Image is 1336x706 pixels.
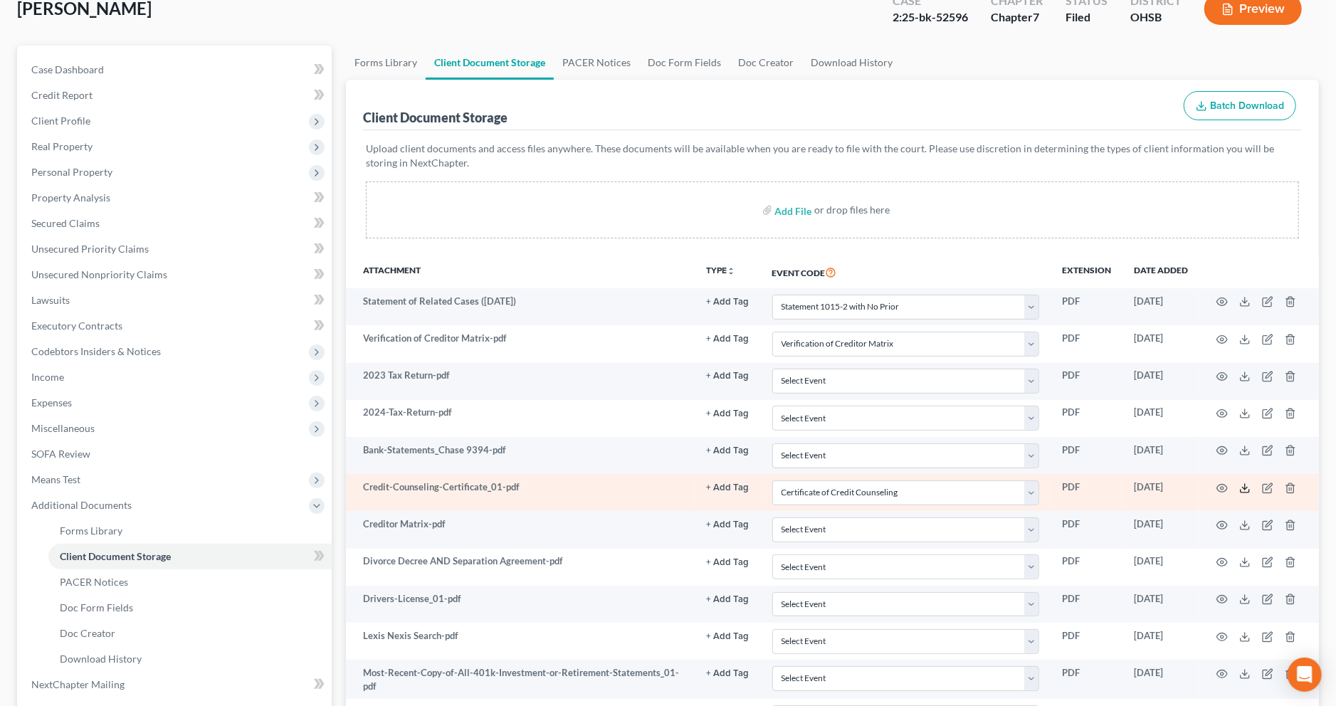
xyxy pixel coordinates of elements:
span: Forms Library [60,525,122,537]
td: PDF [1051,549,1122,586]
td: PDF [1051,623,1122,660]
td: Verification of Creditor Matrix-pdf [346,325,695,362]
button: + Add Tag [707,520,749,529]
span: Additional Documents [31,499,132,511]
td: PDF [1051,437,1122,474]
td: [DATE] [1122,586,1199,623]
span: Executory Contracts [31,320,122,332]
td: Most-Recent-Copy-of-All-401k-Investment-or-Retirement-Statements_01-pdf [346,660,695,699]
button: + Add Tag [707,372,749,381]
td: Bank-Statements_Chase 9394-pdf [346,437,695,474]
a: PACER Notices [554,46,639,80]
span: NextChapter Mailing [31,678,125,690]
td: PDF [1051,511,1122,548]
th: Extension [1051,255,1122,288]
a: NextChapter Mailing [20,672,332,697]
span: Client Document Storage [60,550,171,562]
span: Unsecured Nonpriority Claims [31,268,167,280]
a: Doc Creator [48,621,332,646]
a: + Add Tag [707,406,749,419]
td: PDF [1051,363,1122,400]
button: + Add Tag [707,558,749,567]
a: Forms Library [48,518,332,544]
a: Forms Library [346,46,426,80]
span: Secured Claims [31,217,100,229]
a: Client Document Storage [48,544,332,569]
td: [DATE] [1122,400,1199,437]
a: Doc Creator [730,46,802,80]
a: SOFA Review [20,441,332,467]
span: Doc Creator [60,627,115,639]
a: Executory Contracts [20,313,332,339]
a: Unsecured Nonpriority Claims [20,262,332,288]
td: 2023 Tax Return-pdf [346,363,695,400]
a: Case Dashboard [20,57,332,83]
td: Lexis Nexis Search-pdf [346,623,695,660]
td: Drivers-License_01-pdf [346,586,695,623]
div: or drop files here [815,203,890,217]
button: + Add Tag [707,483,749,492]
span: Miscellaneous [31,422,95,434]
p: Upload client documents and access files anywhere. These documents will be available when you are... [366,142,1299,170]
td: PDF [1051,288,1122,325]
div: Client Document Storage [363,109,507,126]
td: [DATE] [1122,437,1199,474]
td: PDF [1051,660,1122,699]
a: Secured Claims [20,211,332,236]
a: Client Document Storage [426,46,554,80]
span: Lawsuits [31,294,70,306]
a: + Add Tag [707,629,749,643]
button: TYPEunfold_more [707,266,736,275]
a: + Add Tag [707,554,749,568]
td: [DATE] [1122,511,1199,548]
td: [DATE] [1122,288,1199,325]
td: [DATE] [1122,363,1199,400]
span: Batch Download [1210,100,1284,112]
a: + Add Tag [707,517,749,531]
div: Open Intercom Messenger [1288,658,1322,692]
span: PACER Notices [60,576,128,588]
a: Download History [48,646,332,672]
td: Divorce Decree AND Separation Agreement-pdf [346,549,695,586]
a: Credit Report [20,83,332,108]
button: Batch Download [1184,91,1296,121]
div: Chapter [991,9,1043,26]
span: Personal Property [31,166,112,178]
span: Client Profile [31,115,90,127]
td: Creditor Matrix-pdf [346,511,695,548]
span: Property Analysis [31,191,110,204]
td: PDF [1051,586,1122,623]
a: Download History [802,46,901,80]
a: Doc Form Fields [48,595,332,621]
td: PDF [1051,474,1122,511]
span: Case Dashboard [31,63,104,75]
th: Event Code [761,255,1051,288]
button: + Add Tag [707,334,749,344]
td: [DATE] [1122,623,1199,660]
td: PDF [1051,325,1122,362]
button: + Add Tag [707,409,749,418]
button: + Add Tag [707,595,749,604]
a: Lawsuits [20,288,332,313]
a: + Add Tag [707,480,749,494]
td: [DATE] [1122,549,1199,586]
button: + Add Tag [707,632,749,641]
div: Filed [1066,9,1108,26]
td: [DATE] [1122,325,1199,362]
span: Credit Report [31,89,93,101]
span: Income [31,371,64,383]
td: 2024-Tax-Return-pdf [346,400,695,437]
td: PDF [1051,400,1122,437]
span: 7 [1033,10,1039,23]
span: SOFA Review [31,448,90,460]
a: + Add Tag [707,332,749,345]
td: Credit-Counseling-Certificate_01-pdf [346,474,695,511]
span: Unsecured Priority Claims [31,243,149,255]
span: Expenses [31,396,72,409]
a: PACER Notices [48,569,332,595]
span: Means Test [31,473,80,485]
th: Date added [1122,255,1199,288]
a: Property Analysis [20,185,332,211]
a: + Add Tag [707,666,749,680]
button: + Add Tag [707,669,749,678]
